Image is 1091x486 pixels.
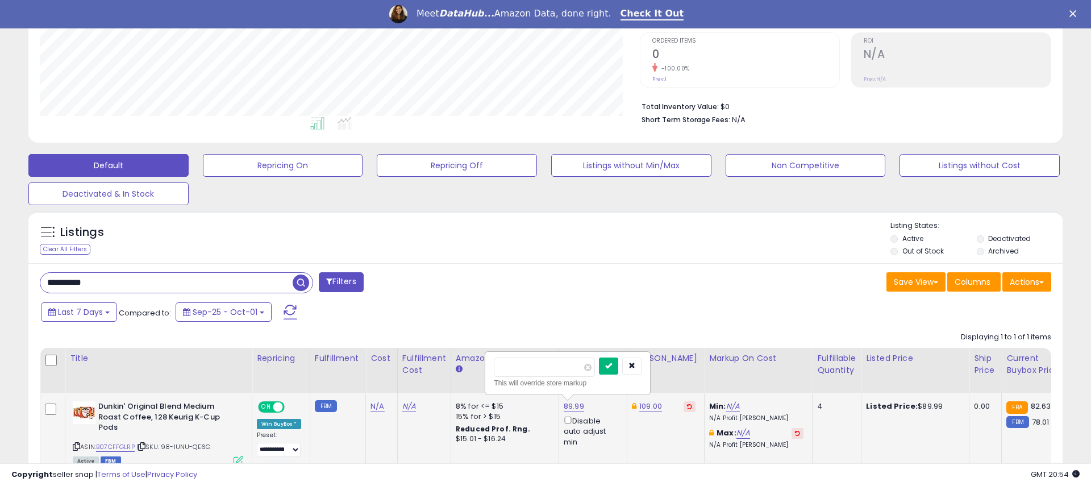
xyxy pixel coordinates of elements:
a: 89.99 [564,401,584,412]
div: Disable auto adjust min [564,414,618,447]
i: DataHub... [439,8,494,19]
button: Repricing On [203,154,363,177]
label: Deactivated [988,234,1031,243]
span: | SKU: 98-IUNU-QE6G [136,442,210,451]
li: $0 [642,99,1043,113]
a: Privacy Policy [147,469,197,480]
b: Min: [709,401,726,412]
div: Repricing [257,352,305,364]
div: Close [1069,10,1081,17]
span: Last 7 Days [58,306,103,318]
button: Last 7 Days [41,302,117,322]
small: FBM [1006,416,1028,428]
h2: N/A [864,48,1051,63]
a: N/A [726,401,740,412]
div: Fulfillment [315,352,361,364]
h5: Listings [60,225,104,240]
span: 78.01 [1032,417,1050,427]
b: Reduced Prof. Rng. [456,424,530,434]
span: Sep-25 - Oct-01 [193,306,257,318]
span: 2025-10-9 20:54 GMT [1031,469,1080,480]
a: Terms of Use [97,469,145,480]
div: 4 [817,401,852,412]
small: FBM [315,400,337,412]
span: Ordered Items [652,38,839,44]
small: Amazon Fees. [456,364,463,375]
a: Check It Out [621,8,684,20]
small: FBA [1006,401,1027,414]
div: This will override store markup [494,377,642,389]
button: Listings without Cost [900,154,1060,177]
small: Prev: N/A [864,76,886,82]
button: Deactivated & In Stock [28,182,189,205]
div: $89.99 [866,401,960,412]
img: 4125hxixWBL._SL40_.jpg [73,401,95,424]
span: N/A [732,114,746,125]
b: Dunkin' Original Blend Medium Roast Coffee, 128 Keurig K-Cup Pods [98,401,236,436]
div: Listed Price [866,352,964,364]
button: Columns [947,272,1001,292]
div: Cost [370,352,393,364]
p: N/A Profit [PERSON_NAME] [709,414,803,422]
i: This overrides the store level Dynamic Max Price for this listing [632,402,636,410]
span: 82.63 [1031,401,1051,412]
a: N/A [402,401,416,412]
button: Non Competitive [726,154,886,177]
span: OFF [283,402,301,412]
div: 0.00 [974,401,993,412]
div: 15% for > $15 [456,412,550,422]
a: N/A [370,401,384,412]
i: Revert to store-level Dynamic Max Price [687,404,692,409]
span: Compared to: [119,308,171,318]
button: Listings without Min/Max [551,154,711,177]
small: -100.00% [657,64,690,73]
b: Max: [717,427,736,438]
span: ROI [864,38,1051,44]
div: $15.01 - $16.24 [456,434,550,444]
b: Listed Price: [866,401,918,412]
div: 8% for <= $15 [456,401,550,412]
h2: 0 [652,48,839,63]
div: seller snap | | [11,470,197,480]
button: Save View [886,272,946,292]
th: The percentage added to the cost of goods (COGS) that forms the calculator for Min & Max prices. [705,348,813,393]
label: Active [902,234,923,243]
button: Filters [319,272,363,292]
a: N/A [736,427,750,439]
img: Profile image for Georgie [389,5,407,23]
button: Actions [1002,272,1051,292]
div: Clear All Filters [40,244,90,255]
p: Listing States: [890,221,1062,231]
span: ON [259,402,273,412]
button: Repricing Off [377,154,537,177]
div: Markup on Cost [709,352,807,364]
div: Current Buybox Price [1006,352,1065,376]
div: Win BuyBox * [257,419,301,429]
label: Archived [988,246,1019,256]
label: Out of Stock [902,246,944,256]
div: Fulfillable Quantity [817,352,856,376]
div: Fulfillment Cost [402,352,446,376]
b: Total Inventory Value: [642,102,719,111]
strong: Copyright [11,469,53,480]
div: Meet Amazon Data, done right. [417,8,611,19]
div: Preset: [257,431,301,457]
span: Columns [955,276,990,288]
b: Short Term Storage Fees: [642,115,730,124]
button: Default [28,154,189,177]
a: 109.00 [639,401,662,412]
small: Prev: 1 [652,76,667,82]
a: B07CFFGLRP [96,442,135,452]
div: Amazon Fees [456,352,554,364]
div: [PERSON_NAME] [632,352,699,364]
div: Title [70,352,247,364]
div: Displaying 1 to 1 of 1 items [961,332,1051,343]
button: Sep-25 - Oct-01 [176,302,272,322]
p: N/A Profit [PERSON_NAME] [709,441,803,449]
div: Ship Price [974,352,997,376]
